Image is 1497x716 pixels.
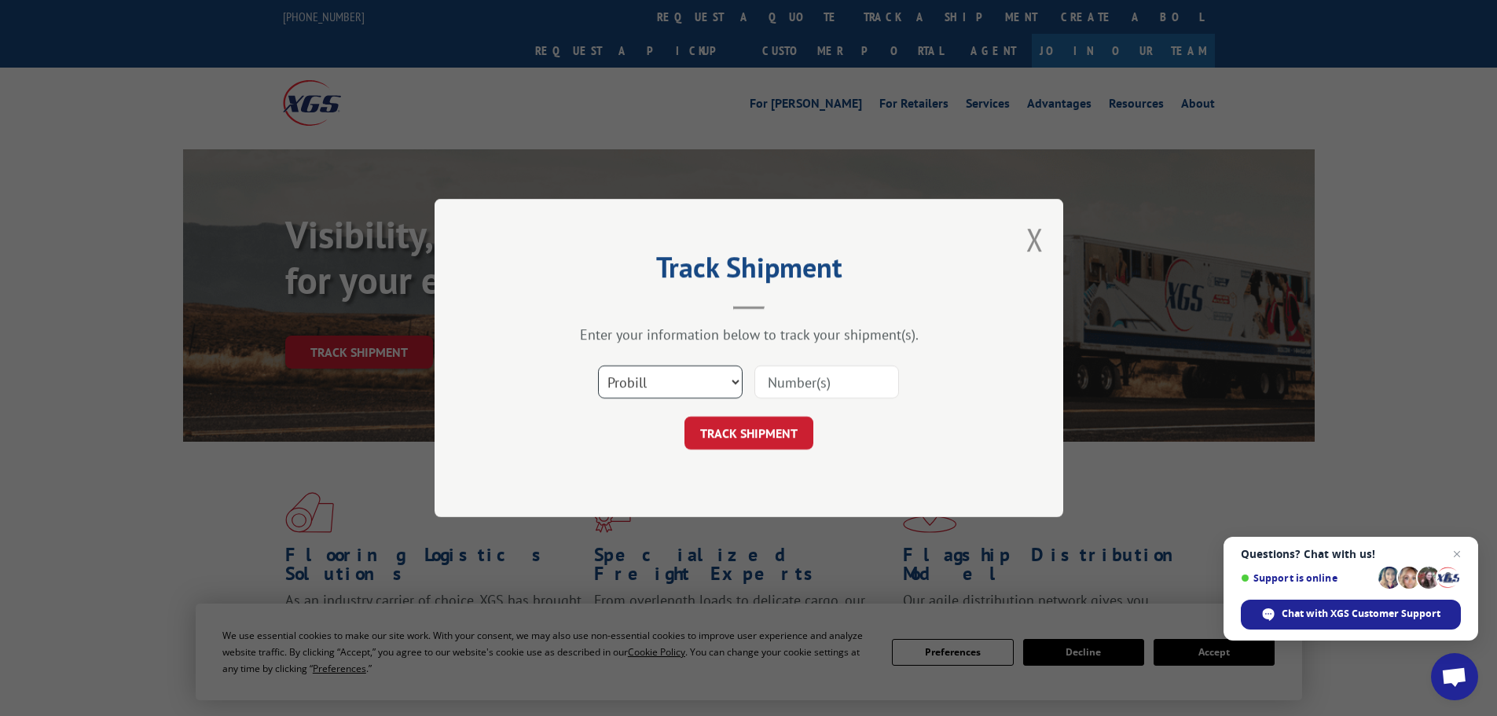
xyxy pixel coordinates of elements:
[1282,607,1440,621] span: Chat with XGS Customer Support
[684,417,813,450] button: TRACK SHIPMENT
[1026,218,1044,260] button: Close modal
[1241,600,1461,630] div: Chat with XGS Customer Support
[754,365,899,398] input: Number(s)
[1241,572,1373,584] span: Support is online
[513,325,985,343] div: Enter your information below to track your shipment(s).
[513,256,985,286] h2: Track Shipment
[1241,548,1461,560] span: Questions? Chat with us!
[1447,545,1466,564] span: Close chat
[1431,653,1478,700] div: Open chat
